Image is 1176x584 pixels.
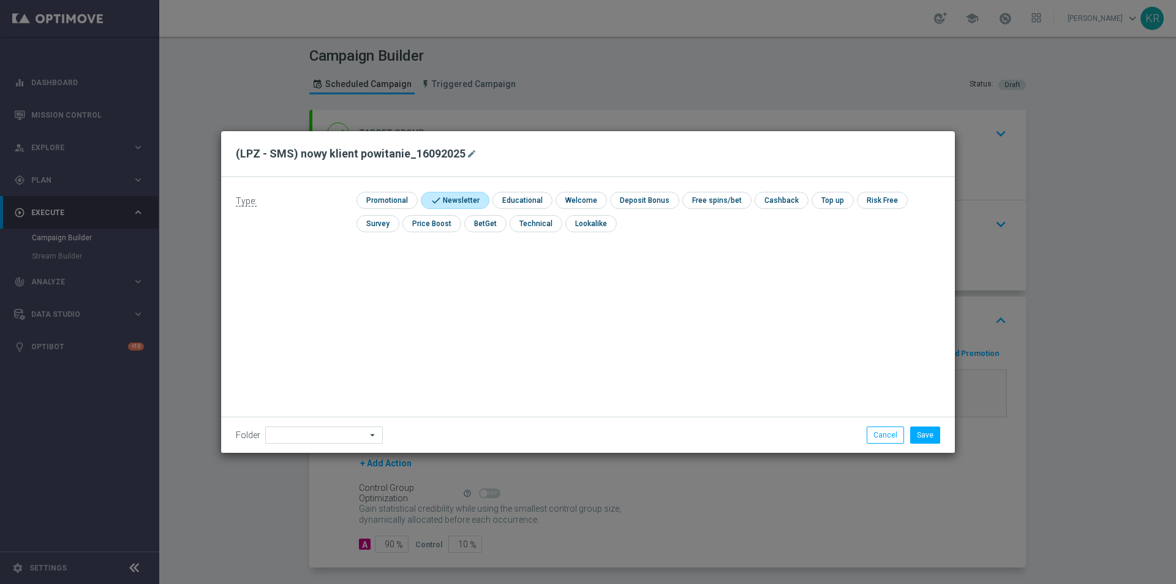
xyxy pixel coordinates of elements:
span: Type: [236,196,257,207]
button: mode_edit [466,146,481,161]
i: arrow_drop_down [367,427,379,443]
button: Save [910,427,940,444]
h2: (LPZ - SMS) nowy klient powitanie_16092025 [236,146,466,161]
button: Cancel [867,427,904,444]
label: Folder [236,430,260,441]
i: mode_edit [467,149,477,159]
